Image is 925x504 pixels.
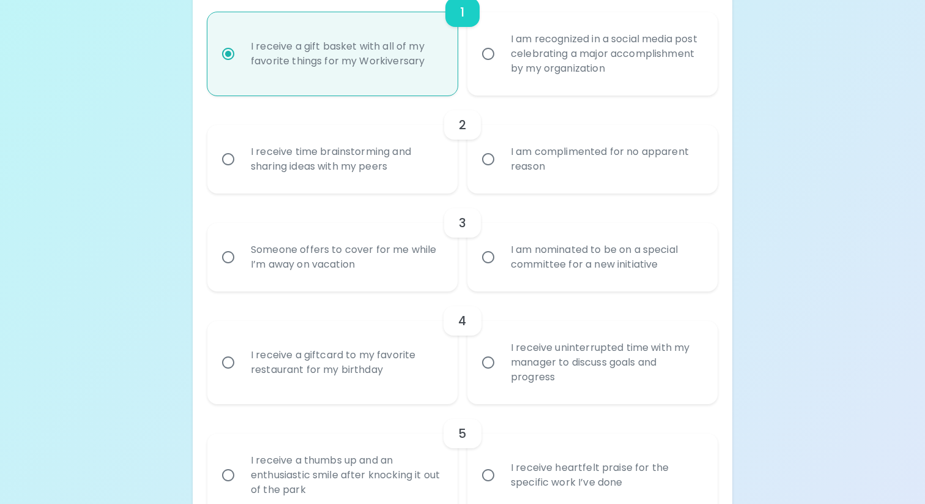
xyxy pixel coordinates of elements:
[207,96,718,194] div: choice-group-check
[501,326,711,399] div: I receive uninterrupted time with my manager to discuss goals and progress
[501,228,711,287] div: I am nominated to be on a special committee for a new initiative
[241,228,451,287] div: Someone offers to cover for me while I’m away on vacation
[241,333,451,392] div: I receive a giftcard to my favorite restaurant for my birthday
[207,194,718,291] div: choice-group-check
[460,2,464,22] h6: 1
[459,213,466,233] h6: 3
[241,130,451,189] div: I receive time brainstorming and sharing ideas with my peers
[459,115,466,135] h6: 2
[501,17,711,91] div: I am recognized in a social media post celebrating a major accomplishment by my organization
[458,424,466,443] h6: 5
[501,130,711,189] div: I am complimented for no apparent reason
[207,291,718,404] div: choice-group-check
[458,311,466,331] h6: 4
[241,24,451,83] div: I receive a gift basket with all of my favorite things for my Workiversary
